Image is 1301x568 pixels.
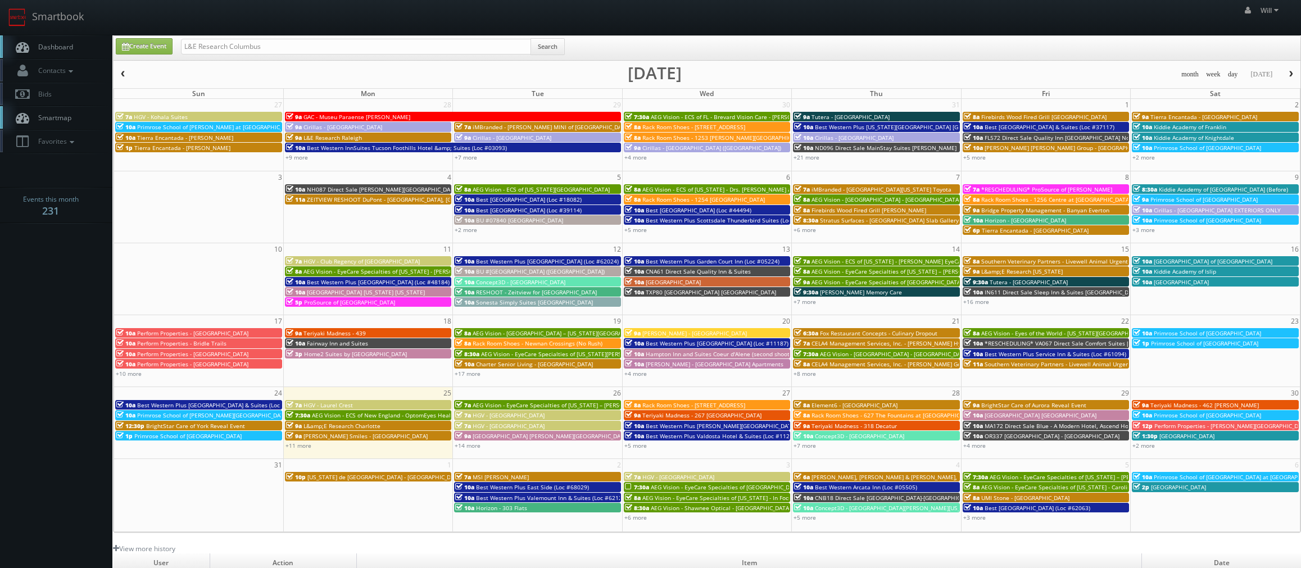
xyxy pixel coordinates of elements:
[455,153,477,161] a: +7 more
[794,473,810,481] span: 6a
[1133,267,1152,275] span: 10a
[286,288,305,296] span: 10a
[981,185,1112,193] span: *RESCHEDULING* ProSource of [PERSON_NAME]
[303,123,382,131] span: Cirillas - [GEOGRAPHIC_DATA]
[985,350,1166,358] span: Best Western Plus Service Inn & Suites (Loc #61094) WHITE GLOVE
[286,329,302,337] span: 9a
[33,66,76,75] span: Contacts
[455,411,471,419] span: 7a
[137,350,248,358] span: Perform Properties - [GEOGRAPHIC_DATA]
[286,422,302,430] span: 9a
[812,278,1032,286] span: AEG Vision - EyeCare Specialties of [GEOGRAPHIC_DATA] - Medfield Eye Associates
[473,401,674,409] span: AEG Vision - EyeCare Specialties of [US_STATE] – [PERSON_NAME] Eye Care
[1133,185,1157,193] span: 8:30a
[8,8,26,26] img: smartbook-logo.png
[116,38,173,54] a: Create Event
[303,113,410,121] span: GAC - Museu Paraense [PERSON_NAME]
[1132,226,1155,234] a: +3 more
[455,329,471,337] span: 8a
[1154,329,1261,337] span: Primrose School of [GEOGRAPHIC_DATA]
[473,422,545,430] span: HGV - [GEOGRAPHIC_DATA]
[624,153,647,161] a: +4 more
[1133,411,1152,419] span: 10a
[307,185,527,193] span: NH087 Direct Sale [PERSON_NAME][GEOGRAPHIC_DATA], Ascend Hotel Collection
[1133,134,1152,142] span: 10a
[303,422,380,430] span: L&amp;E Research Charlotte
[985,216,1066,224] span: Horizon - [GEOGRAPHIC_DATA]
[1154,144,1261,152] span: Primrose School of [GEOGRAPHIC_DATA]
[964,411,983,419] span: 10a
[794,411,810,419] span: 8a
[473,473,529,481] span: MSI [PERSON_NAME]
[794,432,813,440] span: 10a
[625,411,641,419] span: 9a
[985,339,1182,347] span: *RESCHEDULING* VA067 Direct Sale Comfort Suites [GEOGRAPHIC_DATA]
[642,144,781,152] span: Cirillas - [GEOGRAPHIC_DATA] ([GEOGRAPHIC_DATA])
[137,339,226,347] span: Perform Properties - Bridle Trails
[1133,144,1152,152] span: 10a
[794,339,810,347] span: 7a
[286,432,302,440] span: 9a
[985,360,1180,368] span: Southern Veterinary Partners - Livewell Animal Urgent Care of Goodyear
[286,411,310,419] span: 7:30a
[964,226,980,234] span: 6p
[642,401,745,409] span: Rack Room Shoes - [STREET_ADDRESS]
[116,144,133,152] span: 1p
[1132,442,1155,449] a: +2 more
[624,226,647,234] a: +5 more
[307,473,463,481] span: [US_STATE] de [GEOGRAPHIC_DATA] - [GEOGRAPHIC_DATA]
[33,113,71,122] span: Smartmap
[815,134,894,142] span: Cirillas - [GEOGRAPHIC_DATA]
[820,329,937,337] span: Fox Restaurant Concepts - Culinary Dropout
[286,144,305,152] span: 10a
[286,278,305,286] span: 10a
[137,134,233,142] span: Tierra Encantada - [PERSON_NAME]
[286,185,305,193] span: 10a
[794,298,816,306] a: +7 more
[646,278,701,286] span: [GEOGRAPHIC_DATA]
[116,370,142,378] a: +10 more
[1154,206,1281,214] span: Cirillas - [GEOGRAPHIC_DATA] EXTERIORS ONLY
[1154,216,1261,224] span: Primrose School of [GEOGRAPHIC_DATA]
[964,360,983,368] span: 11a
[981,113,1107,121] span: Firebirds Wood Fired Grill [GEOGRAPHIC_DATA]
[985,134,1149,142] span: FL572 Direct Sale Quality Inn [GEOGRAPHIC_DATA] North I-75
[964,216,983,224] span: 10a
[134,113,188,121] span: HGV - Kohala Suites
[1150,196,1258,203] span: Primrose School of [GEOGRAPHIC_DATA]
[1159,185,1288,193] span: Kiddie Academy of [GEOGRAPHIC_DATA] (Before)
[815,123,1044,131] span: Best Western Plus [US_STATE][GEOGRAPHIC_DATA] [GEOGRAPHIC_DATA] (Loc #37096)
[812,257,1087,265] span: AEG Vision - ECS of [US_STATE] - [PERSON_NAME] EyeCare - [GEOGRAPHIC_DATA] ([GEOGRAPHIC_DATA])
[134,432,242,440] span: Primrose School of [GEOGRAPHIC_DATA]
[455,288,474,296] span: 10a
[625,288,644,296] span: 10a
[964,185,980,193] span: 7a
[964,196,980,203] span: 8a
[531,38,565,55] button: Search
[455,360,474,368] span: 10a
[642,185,844,193] span: AEG Vision - ECS of [US_STATE] - Drs. [PERSON_NAME] and [PERSON_NAME]
[455,422,471,430] span: 7a
[1154,278,1209,286] span: [GEOGRAPHIC_DATA]
[964,113,980,121] span: 8a
[476,257,619,265] span: Best Western Plus [GEOGRAPHIC_DATA] (Loc #62024)
[455,442,480,449] a: +14 more
[625,350,644,358] span: 10a
[304,298,395,306] span: ProSource of [GEOGRAPHIC_DATA]
[455,185,471,193] span: 8a
[794,267,810,275] span: 8a
[985,288,1140,296] span: IN611 Direct Sale Sleep Inn & Suites [GEOGRAPHIC_DATA]
[1132,153,1155,161] a: +2 more
[303,257,420,265] span: HGV - Club Regency of [GEOGRAPHIC_DATA]
[982,226,1089,234] span: Tierra Encantada - [GEOGRAPHIC_DATA]
[985,432,1119,440] span: OR337 [GEOGRAPHIC_DATA] - [GEOGRAPHIC_DATA]
[481,350,704,358] span: AEG Vision - EyeCare Specialties of [US_STATE][PERSON_NAME] Eyecare Associates
[990,473,1184,481] span: AEG Vision - EyeCare Specialties of [US_STATE] – [PERSON_NAME] Vision
[964,329,980,337] span: 8a
[964,288,983,296] span: 10a
[1133,473,1152,481] span: 10a
[812,401,897,409] span: Element6 - [GEOGRAPHIC_DATA]
[794,370,816,378] a: +8 more
[1133,401,1149,409] span: 9a
[642,473,714,481] span: HGV - [GEOGRAPHIC_DATA]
